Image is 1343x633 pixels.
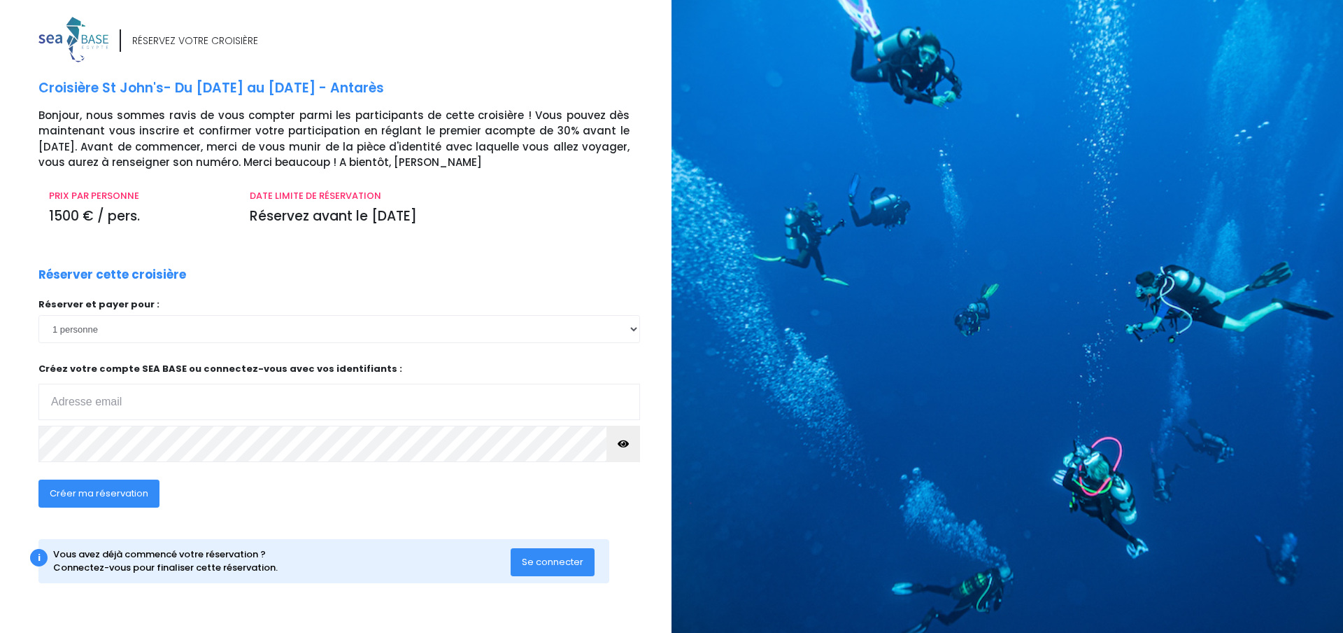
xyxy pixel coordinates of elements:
[50,487,148,500] span: Créer ma réservation
[38,298,640,312] p: Réserver et payer pour :
[38,384,640,420] input: Adresse email
[30,549,48,566] div: i
[132,34,258,48] div: RÉSERVEZ VOTRE CROISIÈRE
[250,207,630,227] p: Réservez avant le [DATE]
[250,189,630,203] p: DATE LIMITE DE RÉSERVATION
[38,266,186,284] p: Réserver cette croisière
[511,555,595,567] a: Se connecter
[511,548,595,576] button: Se connecter
[38,362,640,420] p: Créez votre compte SEA BASE ou connectez-vous avec vos identifiants :
[49,189,229,203] p: PRIX PAR PERSONNE
[49,207,229,227] p: 1500 € / pers.
[38,108,661,171] p: Bonjour, nous sommes ravis de vous compter parmi les participants de cette croisière ! Vous pouve...
[53,548,511,575] div: Vous avez déjà commencé votre réservation ? Connectez-vous pour finaliser cette réservation.
[38,480,159,508] button: Créer ma réservation
[38,78,661,99] p: Croisière St John's- Du [DATE] au [DATE] - Antarès
[522,555,583,569] span: Se connecter
[38,17,108,62] img: logo_color1.png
